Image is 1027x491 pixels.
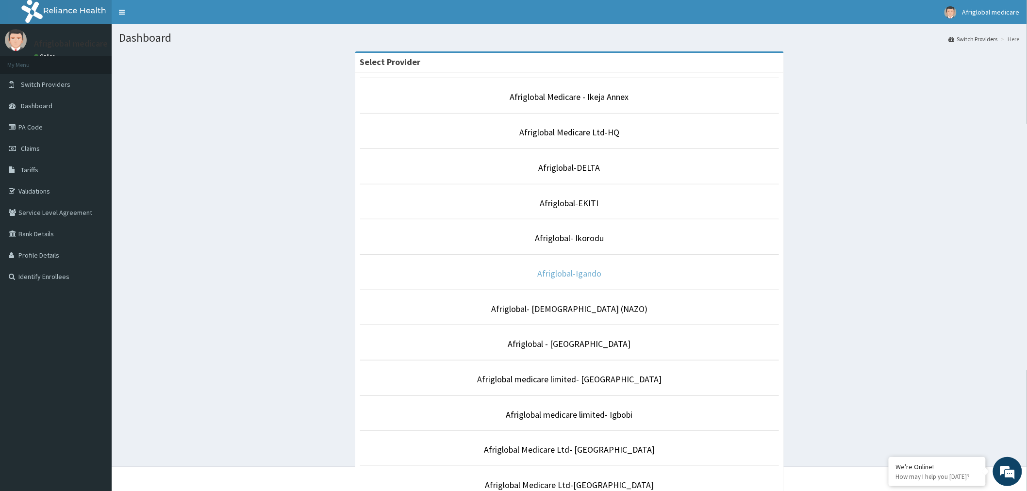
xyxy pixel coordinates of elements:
img: d_794563401_company_1708531726252_794563401 [18,49,39,73]
li: Here [999,35,1020,43]
a: Afriglobal Medicare - Ikeja Annex [510,91,629,102]
a: Afriglobal Medicare Ltd-HQ [519,127,619,138]
a: Afriglobal-Igando [537,268,601,279]
div: Chat with us now [50,54,163,67]
a: Afriglobal- Ikorodu [535,232,604,244]
a: Afriglobal Medicare Ltd-[GEOGRAPHIC_DATA] [485,479,654,491]
a: Afriglobal medicare limited- Igbobi [506,409,633,420]
img: User Image [5,29,27,51]
a: Afriglobal-EKITI [540,197,599,209]
h1: Dashboard [119,32,1020,44]
strong: Select Provider [360,56,421,67]
a: Afriglobal medicare limited- [GEOGRAPHIC_DATA] [477,374,662,385]
a: Afriglobal- [DEMOGRAPHIC_DATA] (NAZO) [491,303,647,314]
p: Afriglobal medicare [34,39,108,48]
span: We're online! [56,122,134,220]
div: Minimize live chat window [159,5,182,28]
span: Claims [21,144,40,153]
span: Switch Providers [21,80,70,89]
div: We're Online! [896,462,978,471]
a: Switch Providers [949,35,998,43]
p: How may I help you today? [896,473,978,481]
a: Afriglobal-DELTA [539,162,600,173]
img: User Image [944,6,957,18]
span: Afriglobal medicare [962,8,1020,16]
a: Afriglobal - [GEOGRAPHIC_DATA] [508,338,631,349]
span: Dashboard [21,101,52,110]
a: Afriglobal Medicare Ltd- [GEOGRAPHIC_DATA] [484,444,655,455]
span: Tariffs [21,165,38,174]
textarea: Type your message and hit 'Enter' [5,265,185,299]
a: Online [34,53,57,60]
